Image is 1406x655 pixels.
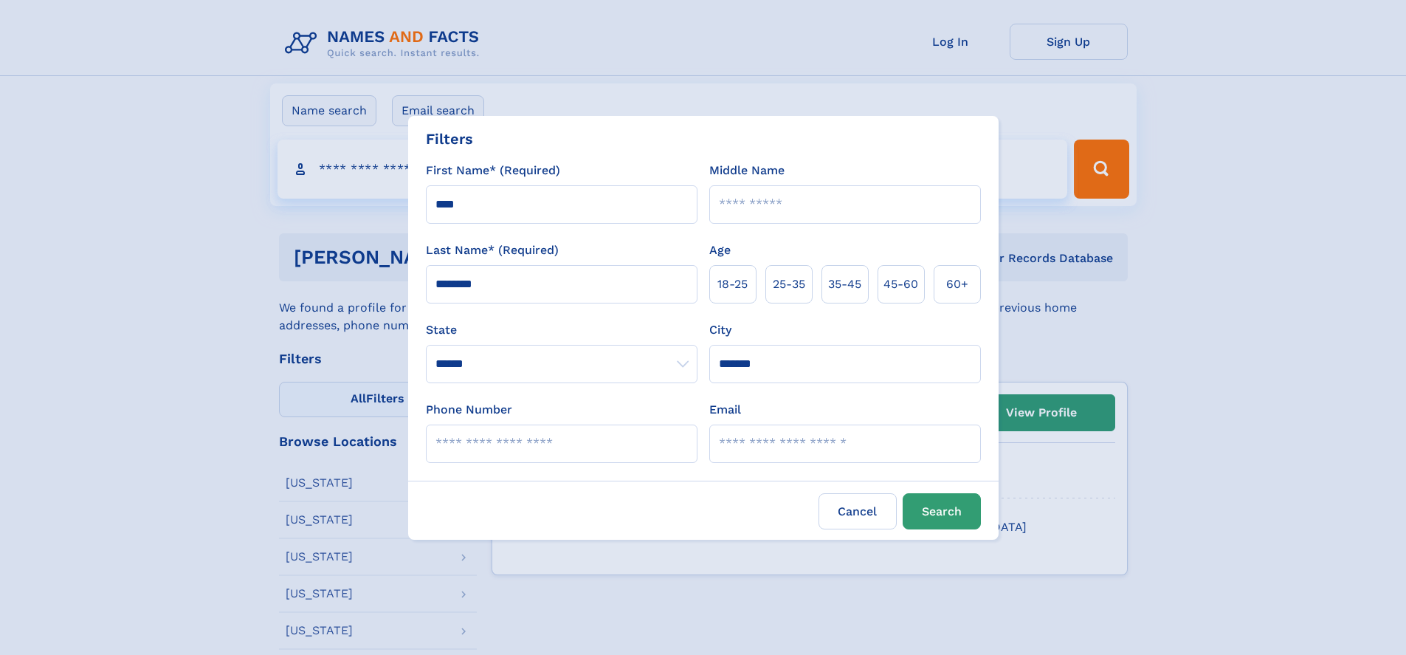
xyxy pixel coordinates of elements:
[426,321,697,339] label: State
[426,128,473,150] div: Filters
[709,321,731,339] label: City
[819,493,897,529] label: Cancel
[709,401,741,419] label: Email
[426,401,512,419] label: Phone Number
[773,275,805,293] span: 25‑35
[828,275,861,293] span: 35‑45
[709,241,731,259] label: Age
[426,241,559,259] label: Last Name* (Required)
[946,275,968,293] span: 60+
[903,493,981,529] button: Search
[717,275,748,293] span: 18‑25
[883,275,918,293] span: 45‑60
[709,162,785,179] label: Middle Name
[426,162,560,179] label: First Name* (Required)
